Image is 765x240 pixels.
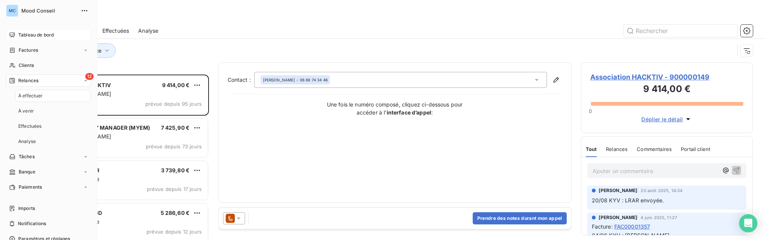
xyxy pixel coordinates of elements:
span: 9 414,00 € [162,82,190,88]
span: Clients [19,62,34,69]
span: Notifications [18,220,46,227]
span: 04/06 KYV : [PERSON_NAME], [592,232,671,238]
div: MC [6,5,18,17]
span: À effectuer [18,92,43,99]
h3: 9 414,00 € [590,82,744,97]
span: prévue depuis 12 jours [147,229,202,235]
span: [PERSON_NAME] [599,187,638,194]
span: 20/08 KYV : LRAR envoyée. [592,197,664,203]
p: Une fois le numéro composé, cliquez ci-dessous pour accéder à l’ : [319,100,471,116]
span: Tout [586,146,597,152]
span: 7 425,90 € [161,124,190,131]
span: Facture : [592,223,613,230]
span: Portail client [681,146,710,152]
span: 4 juin 2025, 11:27 [641,215,677,220]
span: Factures [19,47,38,54]
span: SAS MY ENERGY MANAGER (MYEM) [54,124,150,131]
span: prévue depuis 73 jours [146,143,202,149]
span: [PERSON_NAME] [263,77,295,83]
span: 20 août 2025, 14:34 [641,188,682,193]
span: Association HACKTIV - 900000149 [590,72,744,82]
span: Commentaires [637,146,672,152]
span: Effectuées [18,123,42,130]
span: [PERSON_NAME] [599,214,638,221]
span: 3 739,80 € [161,167,190,173]
span: Relances [606,146,628,152]
div: Open Intercom Messenger [739,214,757,232]
span: Imports [18,205,35,212]
span: Tâches [19,153,35,160]
span: Effectuées [102,27,129,35]
span: Déplier le détail [641,115,683,123]
strong: interface d’appel [387,109,432,116]
span: 5 286,60 € [161,210,190,216]
button: Prendre des notes durant mon appel [473,212,567,224]
div: grid [37,75,209,240]
span: Analyse [18,138,36,145]
button: Déplier le détail [639,115,694,124]
span: FAC00001357 [614,223,650,230]
span: Relances [18,77,38,84]
span: Paiements [19,184,42,191]
span: prévue depuis 95 jours [145,101,202,107]
span: À venir [18,108,34,114]
span: prévue depuis 17 jours [147,186,202,192]
input: Rechercher [623,25,738,37]
span: Analyse [138,27,158,35]
div: - 06 88 74 34 46 [263,77,328,83]
label: Contact : [228,76,254,84]
span: Tableau de bord [18,32,54,38]
span: Banque [19,168,35,175]
span: Mood Conseil [21,8,76,14]
span: 0 [589,108,592,114]
span: 12 [85,73,94,80]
